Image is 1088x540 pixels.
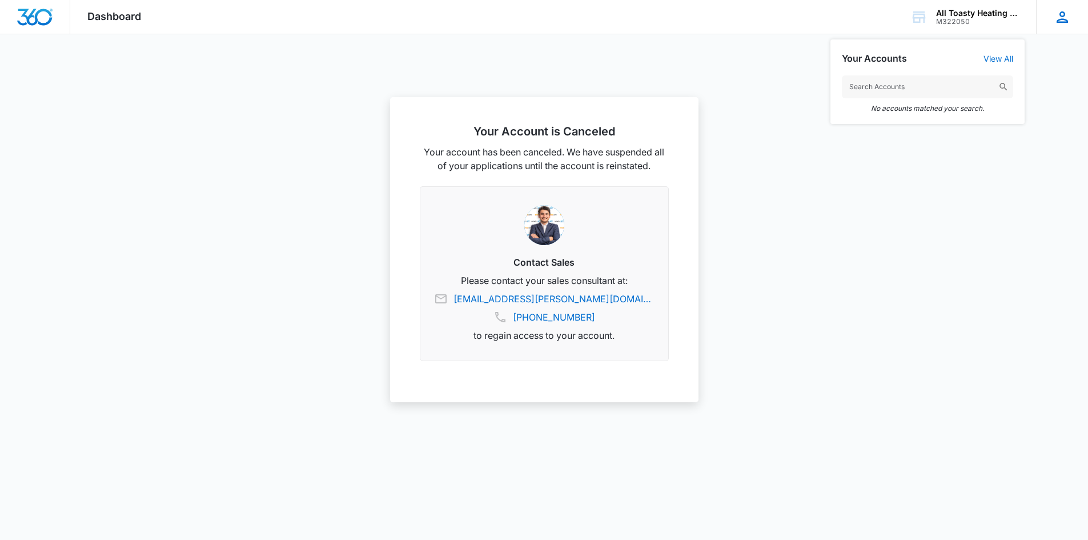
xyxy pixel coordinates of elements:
p: Your account has been canceled. We have suspended all of your applications until the account is r... [420,145,669,173]
div: account name [936,9,1019,18]
h3: Contact Sales [434,255,655,269]
h2: Your Account is Canceled [420,125,669,138]
p: Please contact your sales consultant at: to regain access to your account. [434,274,655,342]
em: No accounts matched your search. [842,104,1013,113]
input: Search Accounts [842,75,1013,98]
a: View All [983,54,1013,63]
a: [PHONE_NUMBER] [513,310,595,324]
h2: Your Accounts [842,53,907,64]
div: account id [936,18,1019,26]
a: [EMAIL_ADDRESS][PERSON_NAME][DOMAIN_NAME] [453,292,655,306]
span: Dashboard [87,10,141,22]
